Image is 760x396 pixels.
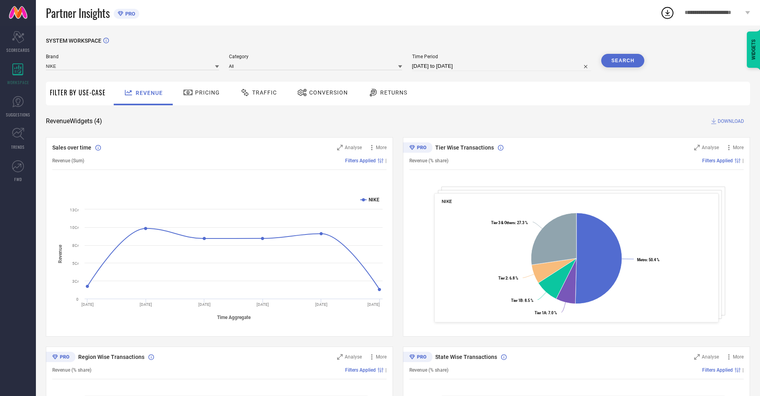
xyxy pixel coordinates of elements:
span: Revenue [136,90,163,96]
span: DOWNLOAD [718,117,744,125]
tspan: Metro [637,258,647,262]
span: Filters Applied [702,367,733,373]
span: Region Wise Transactions [78,354,144,360]
span: More [376,145,387,150]
span: SUGGESTIONS [6,112,30,118]
span: State Wise Transactions [435,354,497,360]
text: 5Cr [72,261,79,266]
span: | [385,367,387,373]
svg: Zoom [694,145,700,150]
text: : 50.4 % [637,258,659,262]
span: Filters Applied [345,367,376,373]
span: Category [229,54,402,59]
text: 13Cr [70,208,79,212]
text: [DATE] [81,302,94,307]
span: Tier Wise Transactions [435,144,494,151]
div: Premium [403,352,432,364]
text: [DATE] [367,302,380,307]
div: Open download list [660,6,675,20]
text: [DATE] [198,302,211,307]
span: Returns [380,89,407,96]
span: More [733,145,744,150]
button: Search [601,54,644,67]
tspan: Tier 1A [535,311,547,315]
input: Select time period [412,61,592,71]
span: More [376,354,387,360]
text: : 8.5 % [511,298,533,303]
span: TRENDS [11,144,25,150]
span: PRO [123,11,135,17]
text: : 27.3 % [491,221,528,225]
div: Premium [46,352,75,364]
span: Partner Insights [46,5,110,21]
span: Analyse [702,145,719,150]
span: Revenue (Sum) [52,158,84,164]
svg: Zoom [337,145,343,150]
text: [DATE] [140,302,152,307]
span: Filters Applied [702,158,733,164]
tspan: Tier 3 & Others [491,221,515,225]
tspan: Revenue [57,244,63,263]
span: WORKSPACE [7,79,29,85]
text: [DATE] [257,302,269,307]
tspan: Tier 2 [499,276,508,280]
text: 0 [76,297,79,301]
span: Filter By Use-Case [50,88,106,97]
span: Analyse [345,145,362,150]
span: Revenue (% share) [409,367,448,373]
tspan: Time Aggregate [217,315,251,320]
span: More [733,354,744,360]
text: : 7.0 % [535,311,557,315]
text: 8Cr [72,243,79,248]
span: SYSTEM WORKSPACE [46,37,101,44]
text: NIKE [369,197,379,203]
text: : 6.8 % [499,276,519,280]
span: Sales over time [52,144,91,151]
span: FWD [14,176,22,182]
span: SCORECARDS [6,47,30,53]
span: Conversion [309,89,348,96]
div: Premium [403,142,432,154]
text: 3Cr [72,279,79,284]
span: Analyse [345,354,362,360]
svg: Zoom [694,354,700,360]
tspan: Tier 1B [511,298,523,303]
span: Pricing [195,89,220,96]
span: Revenue Widgets ( 4 ) [46,117,102,125]
span: | [385,158,387,164]
span: Revenue (% share) [52,367,91,373]
span: Analyse [702,354,719,360]
text: [DATE] [315,302,328,307]
span: | [742,158,744,164]
span: Time Period [412,54,592,59]
span: Revenue (% share) [409,158,448,164]
svg: Zoom [337,354,343,360]
span: Filters Applied [345,158,376,164]
span: | [742,367,744,373]
span: Brand [46,54,219,59]
text: 10Cr [70,225,79,230]
span: Traffic [252,89,277,96]
span: NIKE [442,199,452,204]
